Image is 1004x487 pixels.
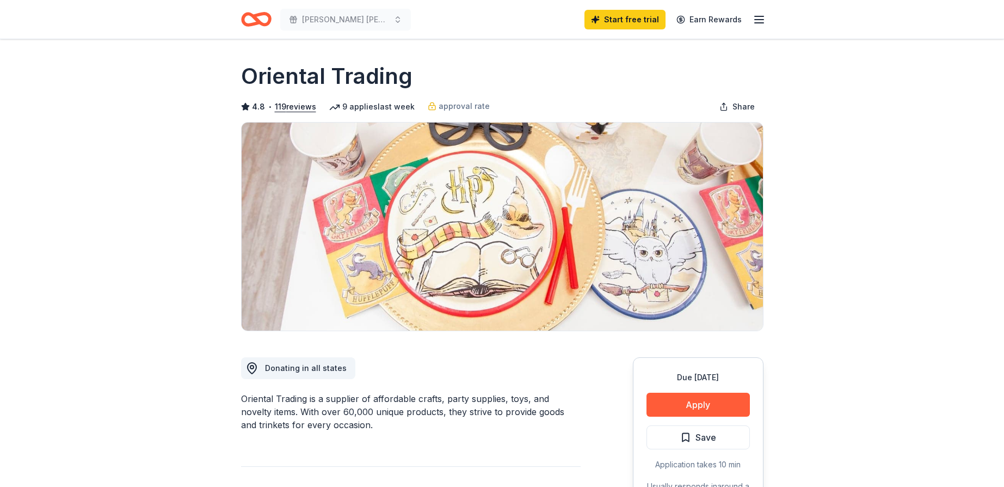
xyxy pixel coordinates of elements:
span: Share [732,100,755,113]
a: approval rate [428,100,490,113]
a: Earn Rewards [670,10,748,29]
button: Share [711,96,763,118]
button: Save [646,425,750,449]
span: approval rate [439,100,490,113]
button: Apply [646,393,750,417]
h1: Oriental Trading [241,61,412,92]
div: 9 applies last week [329,100,415,113]
span: • [268,102,272,111]
a: Home [241,7,272,32]
div: Oriental Trading is a supplier of affordable crafts, party supplies, toys, and novelty items. Wit... [241,392,581,431]
span: [PERSON_NAME] [PERSON_NAME] Bingo Night [302,13,389,26]
div: Due [DATE] [646,371,750,384]
img: Image for Oriental Trading [242,123,763,331]
span: 4.8 [252,100,265,113]
a: Start free trial [584,10,666,29]
div: Application takes 10 min [646,458,750,471]
button: 119reviews [275,100,316,113]
button: [PERSON_NAME] [PERSON_NAME] Bingo Night [280,9,411,31]
span: Donating in all states [265,363,347,373]
span: Save [695,430,716,445]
